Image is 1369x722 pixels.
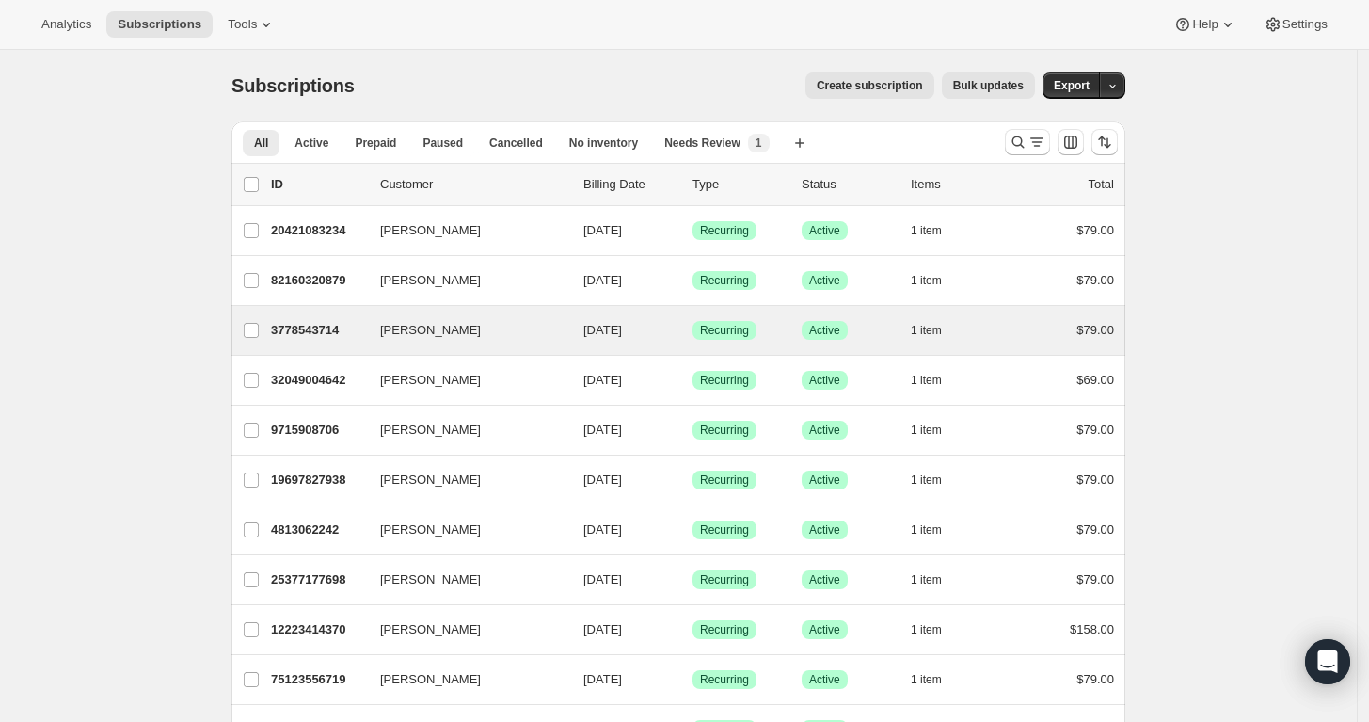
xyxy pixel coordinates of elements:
span: Active [809,522,840,537]
span: [DATE] [583,572,622,586]
div: IDCustomerBilling DateTypeStatusItemsTotal [271,175,1114,194]
span: [PERSON_NAME] [380,521,481,539]
span: 1 item [911,622,942,637]
div: 3778543714[PERSON_NAME][DATE]SuccessRecurringSuccessActive1 item$79.00 [271,317,1114,344]
button: Search and filter results [1005,129,1050,155]
span: [DATE] [583,373,622,387]
span: 1 item [911,672,942,687]
p: Total [1089,175,1114,194]
span: Recurring [700,572,749,587]
span: [PERSON_NAME] [380,670,481,689]
button: Subscriptions [106,11,213,38]
span: 1 item [911,273,942,288]
div: Items [911,175,1005,194]
span: Active [809,622,840,637]
p: 4813062242 [271,521,365,539]
button: 1 item [911,317,963,344]
button: Export [1043,72,1101,99]
div: 19697827938[PERSON_NAME][DATE]SuccessRecurringSuccessActive1 item$79.00 [271,467,1114,493]
span: Bulk updates [953,78,1024,93]
span: $79.00 [1076,223,1114,237]
div: 9715908706[PERSON_NAME][DATE]SuccessRecurringSuccessActive1 item$79.00 [271,417,1114,443]
button: Help [1162,11,1248,38]
button: 1 item [911,267,963,294]
div: Open Intercom Messenger [1305,639,1350,684]
span: $69.00 [1076,373,1114,387]
span: No inventory [569,136,638,151]
span: [DATE] [583,423,622,437]
button: [PERSON_NAME] [369,216,557,246]
span: Active [809,572,840,587]
span: Help [1192,17,1218,32]
div: 32049004642[PERSON_NAME][DATE]SuccessRecurringSuccessActive1 item$69.00 [271,367,1114,393]
span: Recurring [700,473,749,488]
span: 1 item [911,223,942,238]
p: 82160320879 [271,271,365,290]
button: [PERSON_NAME] [369,315,557,345]
span: [DATE] [583,273,622,287]
p: 32049004642 [271,371,365,390]
span: $158.00 [1070,622,1114,636]
span: 1 item [911,572,942,587]
span: [PERSON_NAME] [380,570,481,589]
span: [DATE] [583,473,622,487]
p: Status [802,175,896,194]
span: Cancelled [489,136,543,151]
span: 1 item [911,522,942,537]
span: Needs Review [664,136,740,151]
button: [PERSON_NAME] [369,565,557,595]
span: Settings [1282,17,1328,32]
span: Recurring [700,223,749,238]
p: 25377177698 [271,570,365,589]
button: Settings [1252,11,1339,38]
button: 1 item [911,467,963,493]
span: Subscriptions [231,75,355,96]
span: 1 item [911,473,942,488]
span: Create subscription [817,78,923,93]
span: 1 [756,136,762,151]
div: 75123556719[PERSON_NAME][DATE]SuccessRecurringSuccessActive1 item$79.00 [271,666,1114,693]
span: Recurring [700,273,749,288]
button: 1 item [911,217,963,244]
span: 1 item [911,423,942,438]
span: [DATE] [583,522,622,537]
button: 1 item [911,417,963,443]
button: 1 item [911,666,963,693]
p: 3778543714 [271,321,365,340]
span: Recurring [700,323,749,338]
span: [PERSON_NAME] [380,321,481,340]
p: ID [271,175,365,194]
span: [PERSON_NAME] [380,271,481,290]
button: Create subscription [805,72,934,99]
p: Customer [380,175,568,194]
span: $79.00 [1076,522,1114,537]
span: $79.00 [1076,572,1114,586]
span: 1 item [911,373,942,388]
span: Paused [422,136,463,151]
span: [DATE] [583,323,622,337]
span: Analytics [41,17,91,32]
span: Active [294,136,328,151]
span: Prepaid [355,136,396,151]
button: Customize table column order and visibility [1058,129,1084,155]
span: Recurring [700,622,749,637]
button: 1 item [911,367,963,393]
p: 9715908706 [271,421,365,440]
div: 4813062242[PERSON_NAME][DATE]SuccessRecurringSuccessActive1 item$79.00 [271,517,1114,543]
span: $79.00 [1076,672,1114,686]
span: Recurring [700,373,749,388]
button: [PERSON_NAME] [369,515,557,545]
span: $79.00 [1076,423,1114,437]
span: $79.00 [1076,323,1114,337]
span: 1 item [911,323,942,338]
button: Bulk updates [942,72,1035,99]
p: 75123556719 [271,670,365,689]
span: Active [809,273,840,288]
div: Type [692,175,787,194]
p: 19697827938 [271,471,365,489]
span: Active [809,672,840,687]
span: [DATE] [583,223,622,237]
button: Tools [216,11,287,38]
button: 1 item [911,617,963,643]
span: Export [1054,78,1090,93]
